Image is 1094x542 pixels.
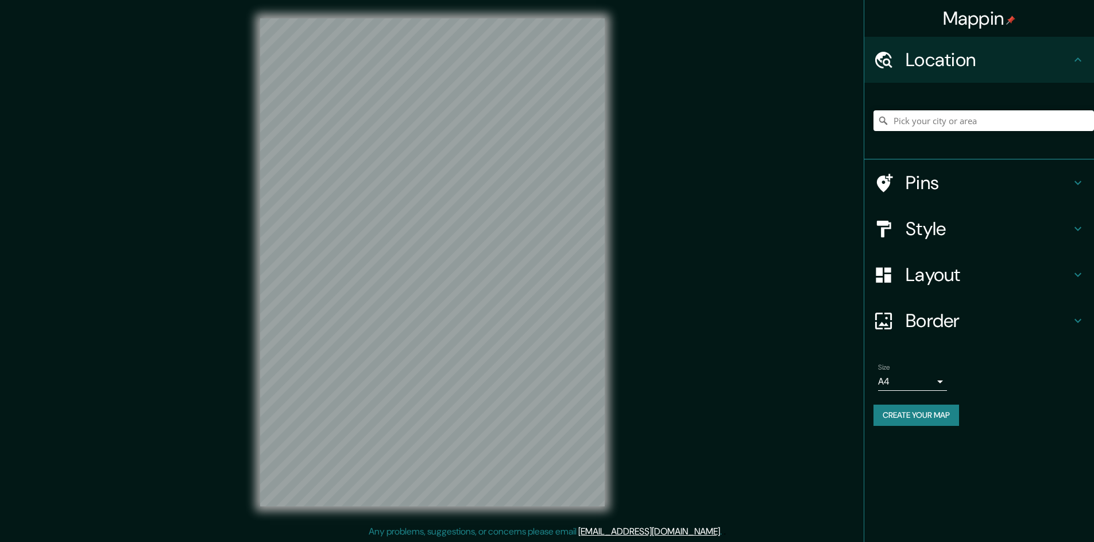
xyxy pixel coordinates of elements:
[864,252,1094,298] div: Layout
[906,171,1071,194] h4: Pins
[1006,16,1015,25] img: pin-icon.png
[878,372,947,391] div: A4
[873,110,1094,131] input: Pick your city or area
[906,309,1071,332] h4: Border
[864,160,1094,206] div: Pins
[864,206,1094,252] div: Style
[943,7,1016,30] h4: Mappin
[906,263,1071,286] h4: Layout
[873,405,959,426] button: Create your map
[724,525,726,539] div: .
[878,363,890,372] label: Size
[864,298,1094,344] div: Border
[578,525,720,537] a: [EMAIL_ADDRESS][DOMAIN_NAME]
[906,217,1071,240] h4: Style
[906,48,1071,71] h4: Location
[722,525,724,539] div: .
[864,37,1094,83] div: Location
[260,18,605,506] canvas: Map
[369,525,722,539] p: Any problems, suggestions, or concerns please email .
